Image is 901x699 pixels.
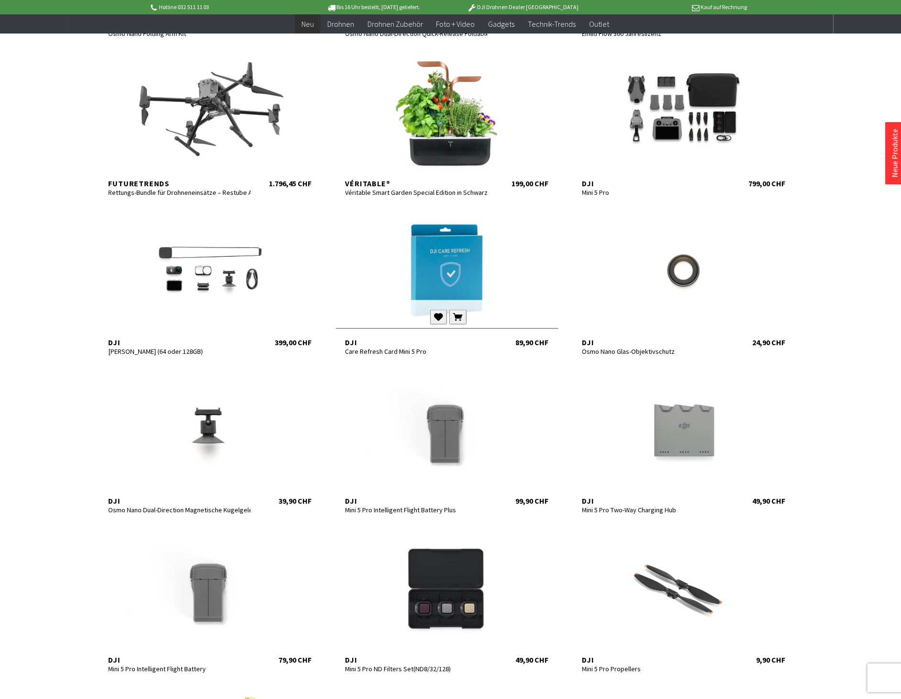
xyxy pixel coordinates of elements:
div: DJI [109,655,251,665]
a: Drohnen [321,14,361,34]
div: Osmo Nano Dual-Direction Magnetische Kugelgelenk-Adapterhalterung [109,506,251,515]
div: Véritable® [345,179,488,188]
p: Bis 16 Uhr bestellt, [DATE] geliefert. [299,1,448,13]
a: Neue Produkte [890,129,900,178]
span: Gadgets [489,19,515,29]
div: Mini 5 Pro [582,188,725,197]
a: Technik-Trends [522,14,583,34]
a: Foto + Video [430,14,482,34]
div: DJI [582,338,725,347]
div: DJI [582,655,725,665]
a: DJI Osmo Nano Glas-Objektivschutz 24,90 CHF [573,213,795,347]
a: Véritable® Véritable Smart Garden Special Edition in Schwarz/Kupfer 199,00 CHF [336,54,558,188]
span: Drohnen [327,19,354,29]
div: 9,90 CHF [756,655,786,665]
div: 99,90 CHF [516,496,549,506]
a: DJI Care Refresh Card Mini 5 Pro 89,90 CHF [336,213,558,347]
div: DJI [109,338,251,347]
div: 49,90 CHF [516,655,549,665]
div: [PERSON_NAME] (64 oder 128GB) [109,347,251,356]
div: DJI [109,496,251,506]
div: Osmo Nano Glas-Objektivschutz [582,347,725,356]
a: Futuretrends Rettungs-Bundle für Drohneneinsätze – Restube Automatic 75 + AD4 Abwurfsystem 1.796,... [99,54,322,188]
div: 199,00 CHF [512,179,549,188]
div: 24,90 CHF [753,338,786,347]
a: DJI Mini 5 Pro 799,00 CHF [573,54,795,188]
div: 799,00 CHF [749,179,786,188]
p: Hotline 032 511 11 03 [149,1,299,13]
div: 399,00 CHF [275,338,312,347]
a: DJI Mini 5 Pro Two-Way Charging Hub 49,90 CHF [573,372,795,506]
a: DJI [PERSON_NAME] (64 oder 128GB) 399,00 CHF [99,213,322,347]
a: DJI Mini 5 Pro Intelligent Flight Battery 79,90 CHF [99,531,322,665]
span: Technik-Trends [528,19,576,29]
div: Mini 5 Pro Propellers [582,665,725,674]
a: DJI Mini 5 Pro ND Filters Set(ND8/32/128) 49,90 CHF [336,531,558,665]
span: Neu [301,19,314,29]
span: Foto + Video [436,19,475,29]
div: DJI [582,496,725,506]
a: DJI Mini 5 Pro Propellers 9,90 CHF [573,531,795,665]
a: DJI Mini 5 Pro Intelligent Flight Battery Plus 99,90 CHF [336,372,558,506]
div: 89,90 CHF [516,338,549,347]
div: Care Refresh Card Mini 5 Pro [345,347,488,356]
div: Futuretrends [109,179,251,188]
div: Mini 5 Pro Intelligent Flight Battery Plus [345,506,488,515]
span: Outlet [590,19,610,29]
div: Mini 5 Pro Two-Way Charging Hub [582,506,725,515]
div: DJI [345,655,488,665]
a: Neu [295,14,321,34]
span: Drohnen Zubehör [367,19,423,29]
div: DJI [345,496,488,506]
div: 1.796,45 CHF [269,179,312,188]
div: DJI [582,179,725,188]
div: Mini 5 Pro ND Filters Set(ND8/32/128) [345,665,488,674]
div: DJI [345,338,488,347]
a: Outlet [583,14,616,34]
div: 79,90 CHF [279,655,312,665]
a: Gadgets [482,14,522,34]
div: Mini 5 Pro Intelligent Flight Battery [109,665,251,674]
div: 49,90 CHF [753,496,786,506]
p: DJI Drohnen Dealer [GEOGRAPHIC_DATA] [448,1,598,13]
p: Kauf auf Rechnung [598,1,747,13]
div: Véritable Smart Garden Special Edition in Schwarz/Kupfer [345,188,488,197]
div: Rettungs-Bundle für Drohneneinsätze – Restube Automatic 75 + AD4 Abwurfsystem [109,188,251,197]
div: 39,90 CHF [279,496,312,506]
a: Drohnen Zubehör [361,14,430,34]
a: DJI Osmo Nano Dual-Direction Magnetische Kugelgelenk-Adapterhalterung 39,90 CHF [99,372,322,506]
